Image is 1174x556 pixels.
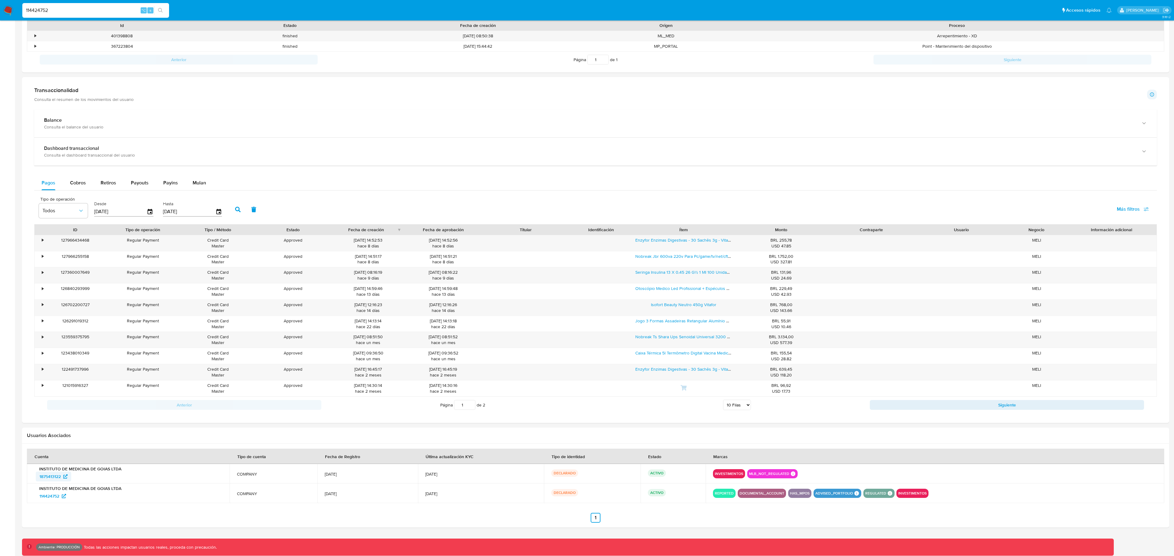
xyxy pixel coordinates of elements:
[154,6,167,15] button: search-icon
[374,31,582,41] div: [DATE] 08:50:38
[150,7,151,13] span: s
[210,22,370,28] div: Estado
[750,41,1164,51] div: Point - Mantenimiento del dispositivo
[582,41,750,51] div: MP_PORTAL
[873,55,1151,65] button: Siguiente
[206,31,374,41] div: finished
[378,22,578,28] div: Fecha de creación
[574,55,618,65] span: Página de
[35,43,36,49] div: •
[40,55,318,65] button: Anterior
[374,41,582,51] div: [DATE] 15:44:42
[586,22,746,28] div: Origen
[1162,14,1171,19] span: 3.161.2
[1163,7,1169,13] a: Salir
[141,7,146,13] span: ⌥
[27,432,1164,439] h2: Usuarios Asociados
[616,57,618,63] span: 1
[1106,8,1112,13] a: Notificaciones
[754,22,1160,28] div: Proceso
[35,33,36,39] div: •
[42,22,202,28] div: Id
[1126,7,1161,13] p: leandrojossue.ramirez@mercadolibre.com.co
[206,41,374,51] div: finished
[582,31,750,41] div: ML_MED
[39,546,80,548] p: Ambiente: PRODUCCIÓN
[750,31,1164,41] div: Arrepentimiento - XD
[38,41,206,51] div: 367223804
[82,544,217,550] p: Todas las acciones impactan usuarios reales, proceda con precaución.
[38,31,206,41] div: 401398808
[22,6,169,14] input: Buscar usuario o caso...
[1066,7,1100,13] span: Accesos rápidos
